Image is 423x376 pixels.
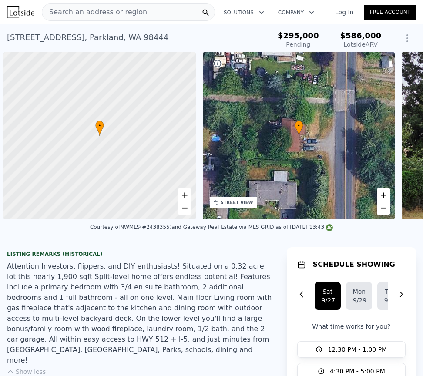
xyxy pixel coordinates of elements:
[377,282,403,310] button: Tue9/30
[325,8,364,17] a: Log In
[384,287,396,296] div: Tue
[178,201,191,215] a: Zoom out
[381,189,386,200] span: +
[295,122,303,130] span: •
[322,287,334,296] div: Sat
[221,199,253,206] div: STREET VIEW
[399,30,416,47] button: Show Options
[42,7,147,17] span: Search an address or region
[295,121,303,136] div: •
[313,259,395,270] h1: SCHEDULE SHOWING
[95,122,104,130] span: •
[271,5,321,20] button: Company
[326,224,333,231] img: NWMLS Logo
[346,282,372,310] button: Mon9/29
[353,287,365,296] div: Mon
[340,31,381,40] span: $586,000
[297,322,406,331] p: What time works for you?
[377,188,390,201] a: Zoom in
[7,367,46,376] button: Show less
[364,5,416,20] a: Free Account
[7,31,168,44] div: [STREET_ADDRESS] , Parkland , WA 98444
[381,202,386,213] span: −
[322,296,334,305] div: 9/27
[7,251,273,258] div: Listing Remarks (Historical)
[340,40,381,49] div: Lotside ARV
[353,296,365,305] div: 9/29
[95,121,104,136] div: •
[297,341,406,358] button: 12:30 PM - 1:00 PM
[217,5,271,20] button: Solutions
[181,202,187,213] span: −
[384,296,396,305] div: 9/30
[377,201,390,215] a: Zoom out
[278,40,319,49] div: Pending
[7,261,273,366] div: Attention Investors, flippers, and DIY enthusiasts! Situated on a 0.32 acre lot this nearly 1,900...
[330,367,385,376] span: 4:30 PM - 5:00 PM
[181,189,187,200] span: +
[278,31,319,40] span: $295,000
[7,6,34,18] img: Lotside
[90,224,333,230] div: Courtesy of NWMLS (#2438355) and Gateway Real Estate via MLS GRID as of [DATE] 13:43
[178,188,191,201] a: Zoom in
[315,282,341,310] button: Sat9/27
[328,345,387,354] span: 12:30 PM - 1:00 PM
